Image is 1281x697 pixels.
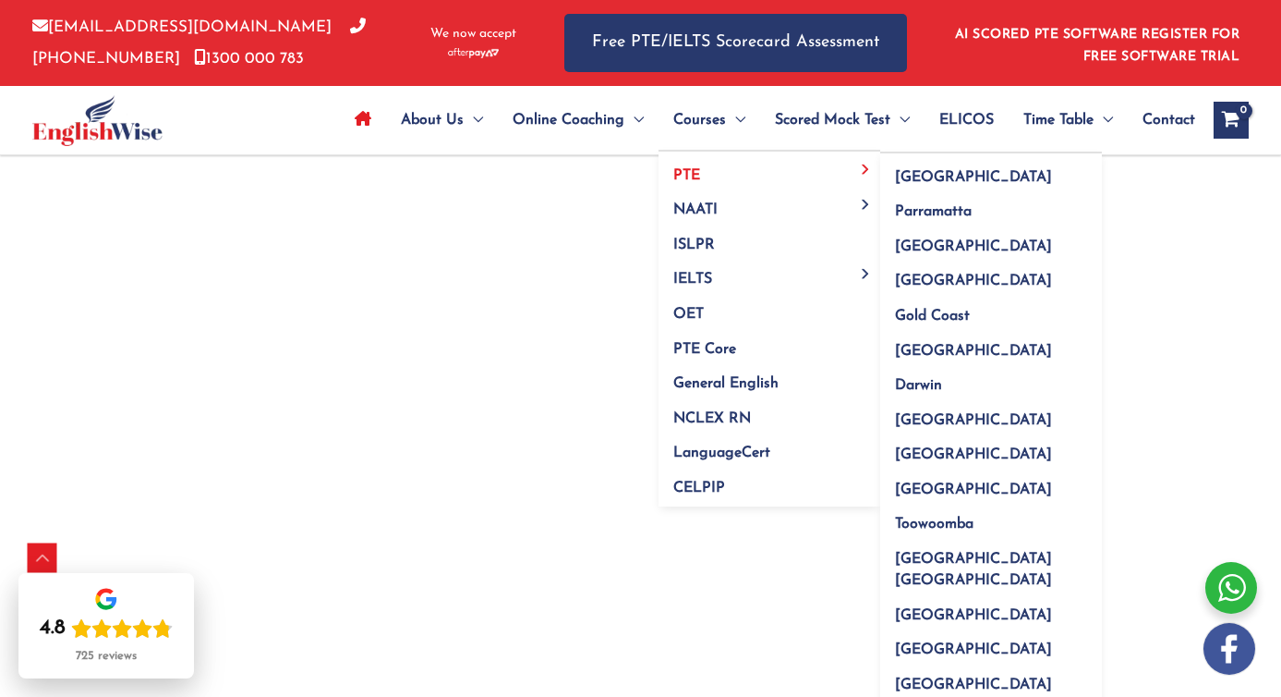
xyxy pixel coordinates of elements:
[855,165,876,175] span: Menu Toggle
[673,342,736,357] span: PTE Core
[340,88,1195,153] nav: Site Navigation: Main Menu
[895,239,1052,254] span: [GEOGRAPHIC_DATA]
[880,258,1102,293] a: [GEOGRAPHIC_DATA]
[1009,88,1128,153] a: Time TableMenu Toggle
[890,88,910,153] span: Menu Toggle
[40,616,66,642] div: 4.8
[624,88,644,153] span: Menu Toggle
[32,95,163,146] img: cropped-ew-logo
[659,88,760,153] a: CoursesMenu Toggle
[448,48,499,58] img: Afterpay-Logo
[430,25,516,43] span: We now accept
[1203,623,1255,675] img: white-facebook.png
[673,238,715,252] span: ISLPR
[673,168,700,183] span: PTE
[726,88,745,153] span: Menu Toggle
[673,376,779,391] span: General English
[659,325,880,361] a: PTE Core
[659,395,880,430] a: NCLEX RN
[32,19,332,35] a: [EMAIL_ADDRESS][DOMAIN_NAME]
[895,608,1052,623] span: [GEOGRAPHIC_DATA]
[895,447,1052,462] span: [GEOGRAPHIC_DATA]
[87,146,1195,608] iframe: YouTube video player
[880,501,1102,536] a: Toowoomba
[944,13,1249,73] aside: Header Widget 1
[1128,88,1195,153] a: Contact
[880,397,1102,432] a: [GEOGRAPHIC_DATA]
[40,616,173,642] div: Rating: 4.8 out of 5
[498,88,659,153] a: Online CoachingMenu Toggle
[659,361,880,396] a: General English
[895,642,1052,657] span: [GEOGRAPHIC_DATA]
[673,202,718,217] span: NAATI
[880,592,1102,627] a: [GEOGRAPHIC_DATA]
[880,223,1102,258] a: [GEOGRAPHIC_DATA]
[895,517,973,532] span: Toowoomba
[955,28,1240,64] a: AI SCORED PTE SOFTWARE REGISTER FOR FREE SOFTWARE TRIAL
[564,14,907,72] a: Free PTE/IELTS Scorecard Assessment
[880,189,1102,224] a: Parramatta
[760,88,924,153] a: Scored Mock TestMenu Toggle
[939,88,994,153] span: ELICOS
[76,649,137,664] div: 725 reviews
[673,481,725,495] span: CELPIP
[895,413,1052,428] span: [GEOGRAPHIC_DATA]
[1142,88,1195,153] span: Contact
[386,88,498,153] a: About UsMenu Toggle
[895,678,1052,692] span: [GEOGRAPHIC_DATA]
[194,51,304,67] a: 1300 000 783
[880,293,1102,328] a: Gold Coast
[659,256,880,291] a: IELTSMenu Toggle
[673,272,712,287] span: IELTS
[1023,88,1094,153] span: Time Table
[895,483,1052,497] span: [GEOGRAPHIC_DATA]
[880,327,1102,362] a: [GEOGRAPHIC_DATA]
[895,378,942,393] span: Darwin
[513,88,624,153] span: Online Coaching
[855,199,876,209] span: Menu Toggle
[401,88,464,153] span: About Us
[659,430,880,465] a: LanguageCert
[659,152,880,187] a: PTEMenu Toggle
[895,204,972,219] span: Parramatta
[880,627,1102,662] a: [GEOGRAPHIC_DATA]
[464,88,483,153] span: Menu Toggle
[673,446,770,460] span: LanguageCert
[880,153,1102,189] a: [GEOGRAPHIC_DATA]
[924,88,1009,153] a: ELICOS
[880,466,1102,501] a: [GEOGRAPHIC_DATA]
[775,88,890,153] span: Scored Mock Test
[659,291,880,326] a: OET
[895,170,1052,185] span: [GEOGRAPHIC_DATA]
[895,552,1052,588] span: [GEOGRAPHIC_DATA] [GEOGRAPHIC_DATA]
[32,19,366,66] a: [PHONE_NUMBER]
[673,88,726,153] span: Courses
[880,662,1102,697] a: [GEOGRAPHIC_DATA]
[880,362,1102,397] a: Darwin
[673,307,704,322] span: OET
[880,432,1102,467] a: [GEOGRAPHIC_DATA]
[659,187,880,222] a: NAATIMenu Toggle
[895,344,1052,359] span: [GEOGRAPHIC_DATA]
[1214,102,1249,139] a: View Shopping Cart, empty
[895,309,970,324] span: Gold Coast
[895,274,1052,288] span: [GEOGRAPHIC_DATA]
[855,268,876,278] span: Menu Toggle
[659,221,880,256] a: ISLPR
[1094,88,1113,153] span: Menu Toggle
[659,464,880,507] a: CELPIP
[673,411,751,426] span: NCLEX RN
[880,536,1102,593] a: [GEOGRAPHIC_DATA] [GEOGRAPHIC_DATA]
